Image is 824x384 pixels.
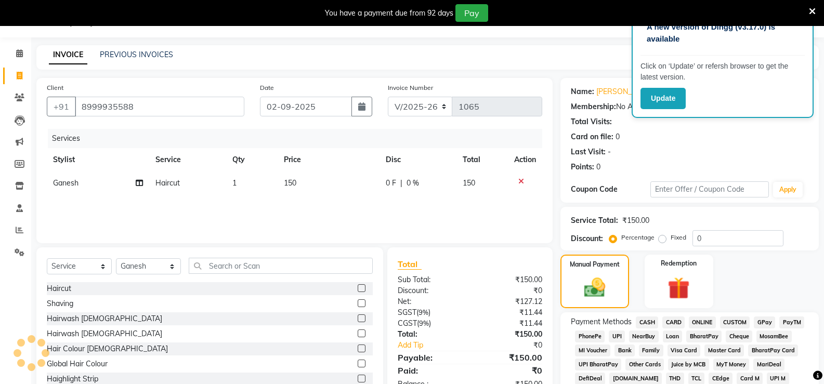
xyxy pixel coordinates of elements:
[571,184,650,195] div: Coupon Code
[689,316,716,328] span: ONLINE
[49,46,87,64] a: INVOICE
[508,148,542,171] th: Action
[663,330,683,342] span: Loan
[726,330,752,342] span: Cheque
[621,233,655,242] label: Percentage
[571,162,594,173] div: Points:
[390,351,470,364] div: Payable:
[155,178,180,188] span: Haircut
[390,296,470,307] div: Net:
[571,131,613,142] div: Card on file:
[390,274,470,285] div: Sub Total:
[625,359,664,370] span: Other Cards
[419,319,429,327] span: 9%
[629,330,659,342] span: NearBuy
[463,178,475,188] span: 150
[596,162,600,173] div: 0
[470,274,550,285] div: ₹150.00
[571,101,616,112] div: Membership:
[748,345,798,356] span: BharatPay Card
[47,343,168,354] div: Hair Colour [DEMOGRAPHIC_DATA]
[483,340,550,351] div: ₹0
[661,259,697,268] label: Redemption
[53,178,79,188] span: Ganesh
[470,329,550,340] div: ₹150.00
[668,359,709,370] span: Juice by MCB
[390,340,483,351] a: Add Tip
[470,351,550,364] div: ₹150.00
[571,147,606,157] div: Last Visit:
[470,364,550,377] div: ₹0
[650,181,769,197] input: Enter Offer / Coupon Code
[149,148,226,171] th: Service
[390,307,470,318] div: ( )
[47,283,71,294] div: Haircut
[753,359,784,370] span: MariDeal
[189,258,373,274] input: Search or Scan
[47,298,73,309] div: Shaving
[616,131,620,142] div: 0
[325,8,453,19] div: You have a payment due from 92 days
[640,88,686,109] button: Update
[398,319,417,328] span: CGST
[390,285,470,296] div: Discount:
[571,101,808,112] div: No Active Membership
[639,345,663,356] span: Family
[470,307,550,318] div: ₹11.44
[47,83,63,92] label: Client
[571,233,603,244] div: Discount:
[75,97,244,116] input: Search by Name/Mobile/Email/Code
[571,116,612,127] div: Total Visits:
[779,316,804,328] span: PayTM
[386,178,396,189] span: 0 F
[47,148,149,171] th: Stylist
[232,178,237,188] span: 1
[278,148,380,171] th: Price
[570,260,620,269] label: Manual Payment
[260,83,274,92] label: Date
[571,316,632,327] span: Payment Methods
[575,359,621,370] span: UPI BharatPay
[756,330,792,342] span: MosamBee
[609,330,625,342] span: UPI
[661,274,697,302] img: _gift.svg
[662,316,685,328] span: CARD
[418,308,428,316] span: 9%
[455,4,488,22] button: Pay
[720,316,750,328] span: CUSTOM
[575,345,610,356] span: MI Voucher
[470,296,550,307] div: ₹127.12
[47,359,108,369] div: Global Hair Colour
[400,178,402,189] span: |
[575,330,605,342] span: PhonePe
[596,86,655,97] a: [PERSON_NAME]
[470,285,550,296] div: ₹0
[571,215,618,226] div: Service Total:
[704,345,744,356] span: Master Card
[380,148,456,171] th: Disc
[622,215,649,226] div: ₹150.00
[647,21,799,45] p: A new version of Dingg (v3.17.0) is available
[470,318,550,329] div: ₹11.44
[713,359,750,370] span: MyT Money
[407,178,419,189] span: 0 %
[284,178,296,188] span: 150
[47,313,162,324] div: Hairwash [DEMOGRAPHIC_DATA]
[614,345,635,356] span: Bank
[686,330,722,342] span: BharatPay
[456,148,508,171] th: Total
[636,316,658,328] span: CASH
[640,61,805,83] p: Click on ‘Update’ or refersh browser to get the latest version.
[668,345,701,356] span: Visa Card
[390,364,470,377] div: Paid:
[398,308,416,317] span: SGST
[671,233,686,242] label: Fixed
[390,318,470,329] div: ( )
[398,259,422,270] span: Total
[47,97,76,116] button: +91
[578,275,612,300] img: _cash.svg
[390,329,470,340] div: Total:
[48,129,550,148] div: Services
[226,148,278,171] th: Qty
[754,316,775,328] span: GPay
